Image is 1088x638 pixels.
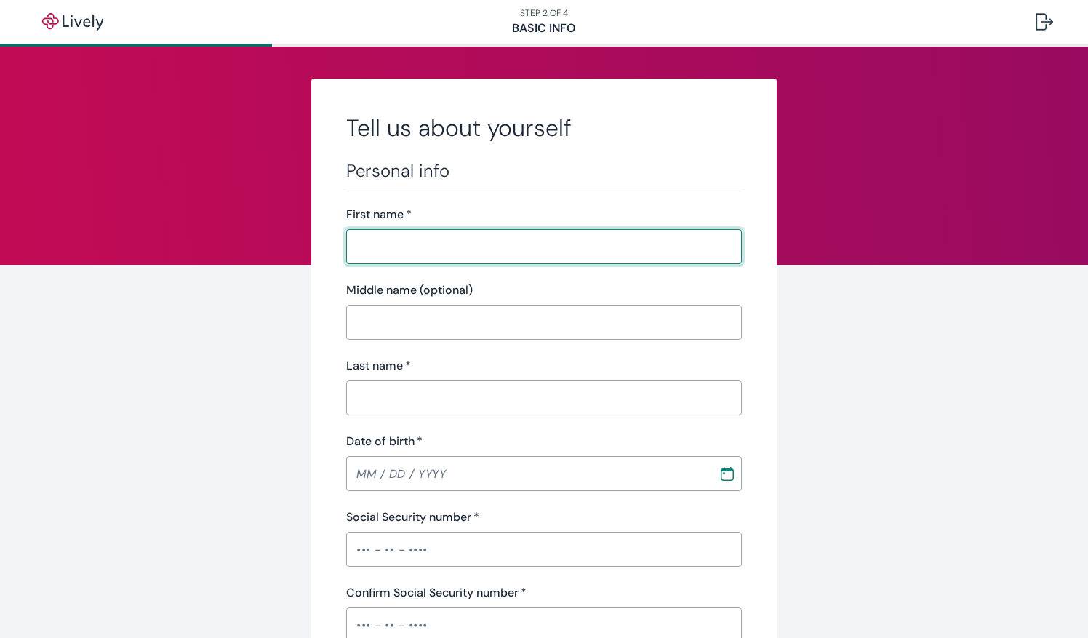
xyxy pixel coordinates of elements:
[1024,4,1065,39] button: Log out
[346,584,527,602] label: Confirm Social Security number
[346,357,411,375] label: Last name
[714,460,740,487] button: Choose date
[346,206,412,223] label: First name
[346,160,742,182] h3: Personal info
[346,113,742,143] h2: Tell us about yourself
[346,535,742,564] input: ••• - •• - ••••
[346,433,423,450] label: Date of birth
[346,509,479,526] label: Social Security number
[720,466,735,481] svg: Calendar
[32,13,113,31] img: Lively
[346,282,473,299] label: Middle name (optional)
[346,459,708,488] input: MM / DD / YYYY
